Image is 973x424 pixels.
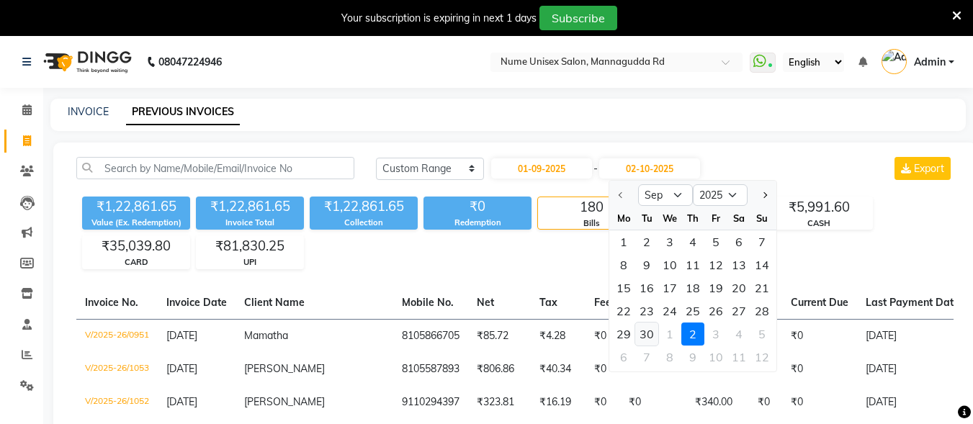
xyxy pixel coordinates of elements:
td: ₹0 [782,386,857,419]
div: 11 [727,346,750,369]
div: 12 [750,346,774,369]
div: Wednesday, October 8, 2025 [658,346,681,369]
div: 10 [658,253,681,276]
div: Sunday, September 28, 2025 [750,299,774,322]
div: Friday, September 5, 2025 [704,230,727,253]
div: 12 [704,253,727,276]
input: End Date [599,158,700,179]
span: Admin [914,55,946,70]
div: 5 [704,230,727,253]
span: Current Due [791,296,848,309]
span: Fee [594,296,611,309]
div: 5 [750,322,774,346]
div: 26 [704,299,727,322]
span: Last Payment Date [866,296,959,309]
div: Wednesday, September 24, 2025 [658,299,681,322]
span: Tax [539,296,557,309]
div: Wednesday, September 17, 2025 [658,276,681,299]
div: Thursday, September 18, 2025 [681,276,704,299]
div: 4 [681,230,704,253]
div: Friday, September 26, 2025 [704,299,727,322]
div: Friday, September 19, 2025 [704,276,727,299]
span: [DATE] [166,395,197,408]
div: Wednesday, October 1, 2025 [658,322,681,346]
a: PREVIOUS INVOICES [126,99,240,125]
td: ₹0 [782,319,857,353]
span: Export [914,162,944,175]
div: 11 [681,253,704,276]
div: 28 [750,299,774,322]
td: ₹0 [782,353,857,386]
td: ₹0 [586,353,620,386]
div: Collection [310,217,418,229]
td: 8105587893 [393,353,468,386]
div: Wednesday, September 3, 2025 [658,230,681,253]
div: 7 [635,346,658,369]
td: ₹16.19 [531,386,586,419]
div: 3 [658,230,681,253]
div: CARD [83,256,189,269]
div: CASH [766,217,872,230]
div: Saturday, September 6, 2025 [727,230,750,253]
td: V/2025-26/0951 [76,319,158,353]
div: 1 [658,322,681,346]
div: Sunday, October 5, 2025 [750,322,774,346]
div: 9 [635,253,658,276]
div: Mo [612,207,635,230]
div: Thursday, September 25, 2025 [681,299,704,322]
a: INVOICE [68,105,109,118]
td: 9110294397 [393,386,468,419]
div: 30 [635,322,658,346]
div: 20 [727,276,750,299]
div: Monday, September 15, 2025 [612,276,635,299]
div: Your subscription is expiring in next 1 days [341,11,537,26]
div: ₹35,039.80 [83,236,189,256]
div: 180 [538,197,645,217]
div: ₹1,22,861.65 [82,197,190,217]
div: Friday, October 3, 2025 [704,322,727,346]
div: 7 [750,230,774,253]
div: 18 [681,276,704,299]
div: Tuesday, September 23, 2025 [635,299,658,322]
span: [PERSON_NAME] [244,395,325,408]
div: Saturday, September 13, 2025 [727,253,750,276]
div: Saturday, October 11, 2025 [727,346,750,369]
div: ₹81,830.25 [197,236,303,256]
div: 15 [612,276,635,299]
div: 25 [681,299,704,322]
div: 4 [727,322,750,346]
div: Monday, October 6, 2025 [612,346,635,369]
div: Monday, September 1, 2025 [612,230,635,253]
div: ₹5,991.60 [766,197,872,217]
div: ₹0 [423,197,532,217]
span: [PERSON_NAME] [244,362,325,375]
div: Fr [704,207,727,230]
div: Friday, September 12, 2025 [704,253,727,276]
div: Tuesday, September 9, 2025 [635,253,658,276]
span: - [593,161,598,176]
div: Thursday, September 4, 2025 [681,230,704,253]
div: Tu [635,207,658,230]
img: Admin [882,49,907,74]
div: Bills [538,217,645,230]
div: Tuesday, October 7, 2025 [635,346,658,369]
div: Invoice Total [196,217,304,229]
div: 9 [681,346,704,369]
b: 08047224946 [158,42,222,82]
div: 21 [750,276,774,299]
div: 13 [727,253,750,276]
span: Client Name [244,296,305,309]
td: ₹4.28 [531,319,586,353]
div: Thursday, September 11, 2025 [681,253,704,276]
button: Next month [758,184,771,207]
input: Start Date [491,158,592,179]
div: 2 [635,230,658,253]
span: Mamatha [244,329,288,342]
span: Invoice No. [85,296,138,309]
td: V/2025-26/1053 [76,353,158,386]
div: Wednesday, September 10, 2025 [658,253,681,276]
td: ₹323.81 [468,386,531,419]
div: 2 [681,322,704,346]
td: V/2025-26/1052 [76,386,158,419]
div: Friday, October 10, 2025 [704,346,727,369]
